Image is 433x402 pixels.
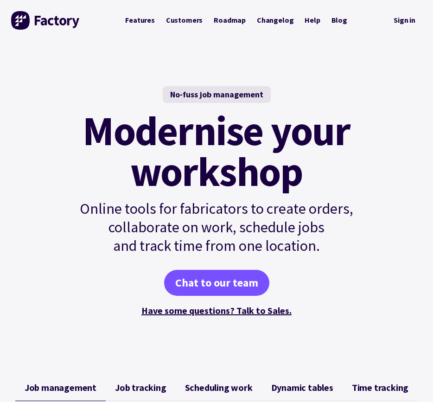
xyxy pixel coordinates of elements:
[208,12,251,29] a: Roadmap
[115,382,166,393] span: Job tracking
[326,12,353,29] a: Blog
[352,382,408,393] span: Time tracking
[387,357,433,402] iframe: Chat Widget
[185,382,253,393] span: Scheduling work
[60,199,373,255] p: Online tools for fabricators to create orders, collaborate on work, schedule jobs and track time ...
[299,12,325,29] a: Help
[387,11,422,30] a: Sign in
[11,11,81,30] img: Factory
[83,110,350,192] mark: Modernise your workshop
[141,305,292,316] a: Have some questions? Talk to Sales.
[164,270,269,296] a: Chat to our team
[271,382,333,393] span: Dynamic tables
[25,382,96,393] span: Job management
[160,12,208,29] a: Customers
[120,12,353,29] nav: Primary Navigation
[251,12,299,29] a: Changelog
[387,11,422,30] nav: Secondary Navigation
[163,86,271,103] div: No-fuss job management
[120,12,160,29] a: Features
